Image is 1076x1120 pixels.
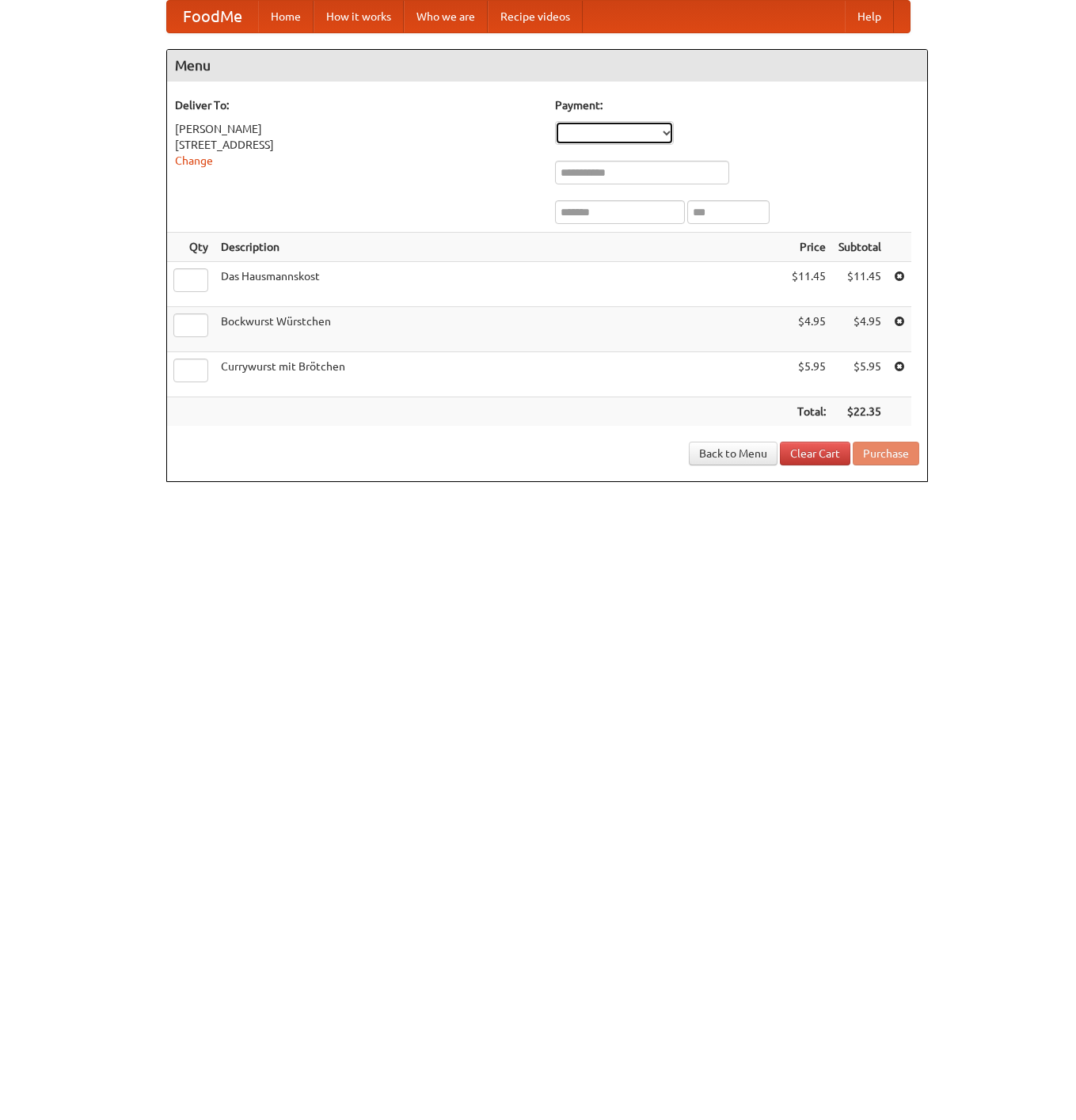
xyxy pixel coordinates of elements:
[215,307,785,352] td: Bockwurst Würstchen
[404,1,488,32] a: Who we are
[832,262,888,307] td: $11.45
[175,154,213,167] a: Change
[845,1,894,32] a: Help
[175,137,539,153] div: [STREET_ADDRESS]
[215,233,785,262] th: Description
[832,397,888,427] th: $22.35
[555,97,919,113] h5: Payment:
[175,97,539,113] h5: Deliver To:
[167,233,215,262] th: Qty
[785,352,832,397] td: $5.95
[258,1,314,32] a: Home
[785,397,832,427] th: Total:
[832,352,888,397] td: $5.95
[167,50,927,82] h4: Menu
[785,307,832,352] td: $4.95
[314,1,404,32] a: How it works
[167,1,258,32] a: FoodMe
[832,307,888,352] td: $4.95
[785,233,832,262] th: Price
[785,262,832,307] td: $11.45
[780,442,850,465] a: Clear Cart
[853,442,919,465] button: Purchase
[215,352,785,397] td: Currywurst mit Brötchen
[175,121,539,137] div: [PERSON_NAME]
[215,262,785,307] td: Das Hausmannskost
[488,1,583,32] a: Recipe videos
[689,442,778,465] a: Back to Menu
[832,233,888,262] th: Subtotal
